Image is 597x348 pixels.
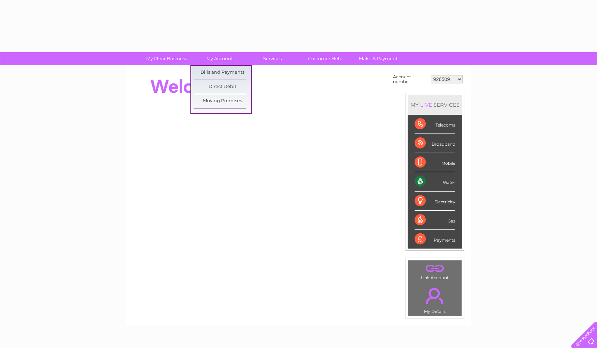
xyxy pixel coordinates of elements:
a: My Account [191,52,248,65]
div: Electricity [415,192,455,211]
a: Direct Debit [194,80,251,94]
td: Link Account [408,260,462,282]
div: Broadband [415,134,455,153]
a: . [410,262,460,274]
div: LIVE [419,102,433,108]
td: Account number [391,73,429,86]
div: Mobile [415,153,455,172]
a: Bills and Payments [194,66,251,80]
a: Services [244,52,301,65]
div: MY SERVICES [408,95,462,115]
div: Telecoms [415,115,455,134]
div: Payments [415,230,455,249]
a: My Clear Business [138,52,195,65]
a: . [410,284,460,308]
a: Moving Premises [194,94,251,108]
a: E-Billing [194,108,251,122]
a: Make A Payment [349,52,407,65]
div: Gas [415,211,455,230]
a: Customer Help [297,52,354,65]
div: Water [415,172,455,191]
td: My Details [408,282,462,316]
